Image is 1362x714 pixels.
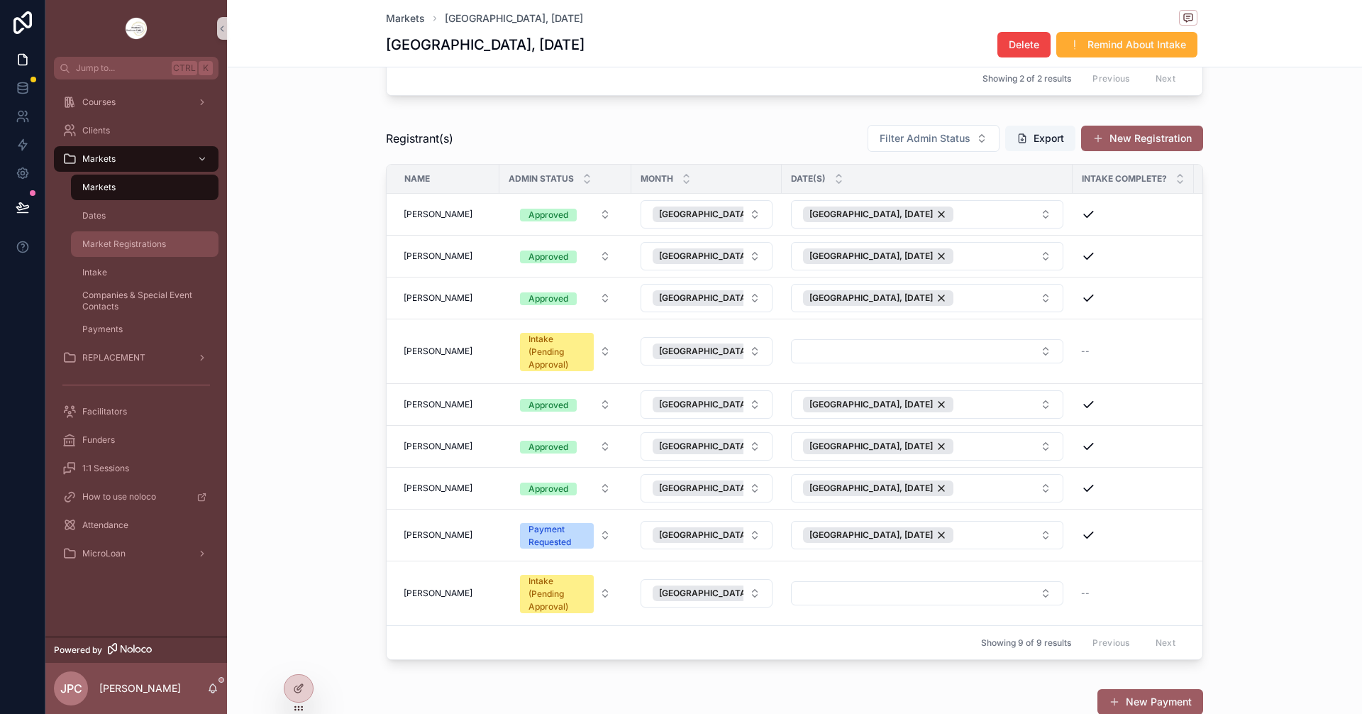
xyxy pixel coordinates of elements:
a: -- [1081,346,1185,357]
a: Markets [386,11,425,26]
div: Approved [528,441,568,454]
a: [PERSON_NAME] [404,399,491,410]
button: Select Button [509,285,622,311]
button: Unselect 138 [653,344,803,359]
span: Month [641,173,673,185]
a: REPLACEMENT [54,345,218,370]
a: Select Button [508,567,623,620]
span: Payments [82,324,123,335]
a: Select Button [508,325,623,378]
a: Market Registrations [71,231,218,257]
button: Select Button [509,568,622,619]
button: Unselect 138 [653,586,803,601]
button: Jump to...CtrlK [54,57,218,79]
span: Clients [82,125,110,136]
div: Intake (Pending Approval) [528,333,585,371]
a: [PERSON_NAME] [404,209,491,220]
a: Select Button [640,199,773,229]
button: Unselect 138 [653,480,803,496]
p: [PERSON_NAME] [99,681,181,696]
span: Funders [82,434,115,446]
div: Approved [528,483,568,495]
a: Courses [54,89,218,115]
button: Select Button [641,200,773,229]
span: [GEOGRAPHIC_DATA], [DATE] [809,292,933,304]
span: Intake [82,267,107,278]
span: Markets [82,153,116,165]
span: [GEOGRAPHIC_DATA], [DATE] [659,346,782,357]
button: Select Button [509,392,622,417]
span: [PERSON_NAME] [404,399,472,410]
button: Unselect 188 [803,290,953,306]
span: [PERSON_NAME] [404,209,472,220]
button: Select Button [791,242,1063,270]
span: K [200,62,211,74]
a: Select Button [790,520,1064,550]
span: How to use noloco [82,491,156,502]
a: Select Button [640,578,773,608]
button: Delete [997,32,1051,57]
span: Date(s) [791,173,826,185]
span: [GEOGRAPHIC_DATA], [DATE] [809,209,933,220]
button: Select Button [641,432,773,461]
span: [PERSON_NAME] [404,483,472,494]
span: Dates [82,210,106,221]
button: Select Button [641,390,773,419]
span: [GEOGRAPHIC_DATA], [DATE] [659,399,782,410]
span: -- [1081,588,1090,599]
div: scrollable content [45,79,227,585]
button: Select Button [641,474,773,502]
a: Select Button [790,390,1064,419]
a: Intake [71,260,218,285]
span: REPLACEMENT [82,352,145,363]
button: Select Button [641,284,773,312]
img: App logo [125,17,148,40]
a: Select Button [790,283,1064,313]
span: [GEOGRAPHIC_DATA], [DATE] [659,441,782,452]
button: Select Button [791,339,1063,363]
span: [GEOGRAPHIC_DATA], [DATE] [809,251,933,262]
a: Dates [71,203,218,229]
a: [GEOGRAPHIC_DATA], [DATE] [445,11,583,26]
span: Showing 9 of 9 results [981,637,1071,649]
a: Select Button [508,433,623,460]
a: Select Button [640,283,773,313]
div: Approved [528,209,568,221]
span: Intake Complete? [1082,173,1167,185]
button: Select Button [791,284,1063,312]
button: Unselect 188 [803,397,953,412]
button: Select Button [509,434,622,459]
button: Select Button [868,125,1000,152]
button: Select Button [509,202,622,227]
div: Approved [528,251,568,263]
span: 1:1 Sessions [82,463,129,474]
a: [PERSON_NAME] [404,292,491,304]
span: Ctrl [172,61,197,75]
div: Approved [528,399,568,412]
button: Unselect 138 [653,207,803,222]
a: Select Button [790,432,1064,461]
span: [GEOGRAPHIC_DATA], [DATE] [809,529,933,541]
button: Select Button [791,521,1063,549]
button: Select Button [641,579,773,608]
a: [PERSON_NAME] [404,483,491,494]
a: Select Button [640,520,773,550]
a: Attendance [54,512,218,538]
a: New Registration [1081,126,1203,151]
span: -- [1081,346,1090,357]
span: Registrant(s) [386,130,453,147]
span: JPC [60,680,82,697]
a: MicroLoan [54,541,218,566]
a: Select Button [508,243,623,270]
button: Select Button [509,243,622,269]
button: Unselect 188 [803,480,953,496]
div: Payment Requested [528,523,585,549]
span: [GEOGRAPHIC_DATA], [DATE] [659,209,782,220]
a: Select Button [790,581,1064,606]
span: [GEOGRAPHIC_DATA], [DATE] [809,399,933,410]
span: [GEOGRAPHIC_DATA], [DATE] [659,483,782,494]
a: Payments [71,317,218,342]
a: [PERSON_NAME] [404,251,491,262]
span: Markets [82,182,116,193]
a: Select Button [790,339,1064,364]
